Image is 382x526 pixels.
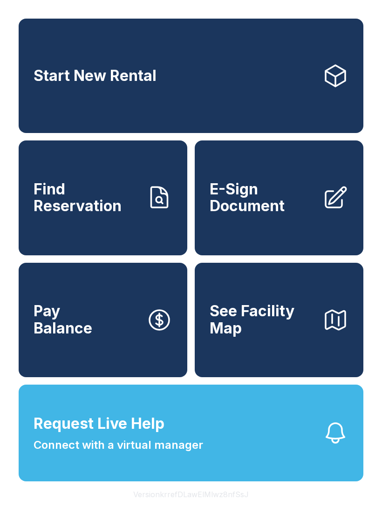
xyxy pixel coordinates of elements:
span: Start New Rental [34,67,157,85]
button: PayBalance [19,263,187,377]
span: Connect with a virtual manager [34,437,203,453]
span: Pay Balance [34,303,92,337]
span: Find Reservation [34,181,139,215]
button: Request Live HelpConnect with a virtual manager [19,385,363,481]
a: Start New Rental [19,19,363,133]
a: Find Reservation [19,140,187,255]
a: E-Sign Document [195,140,363,255]
button: See Facility Map [195,263,363,377]
button: VersionkrrefDLawElMlwz8nfSsJ [126,481,256,507]
span: See Facility Map [210,303,315,337]
span: Request Live Help [34,413,164,435]
span: E-Sign Document [210,181,315,215]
